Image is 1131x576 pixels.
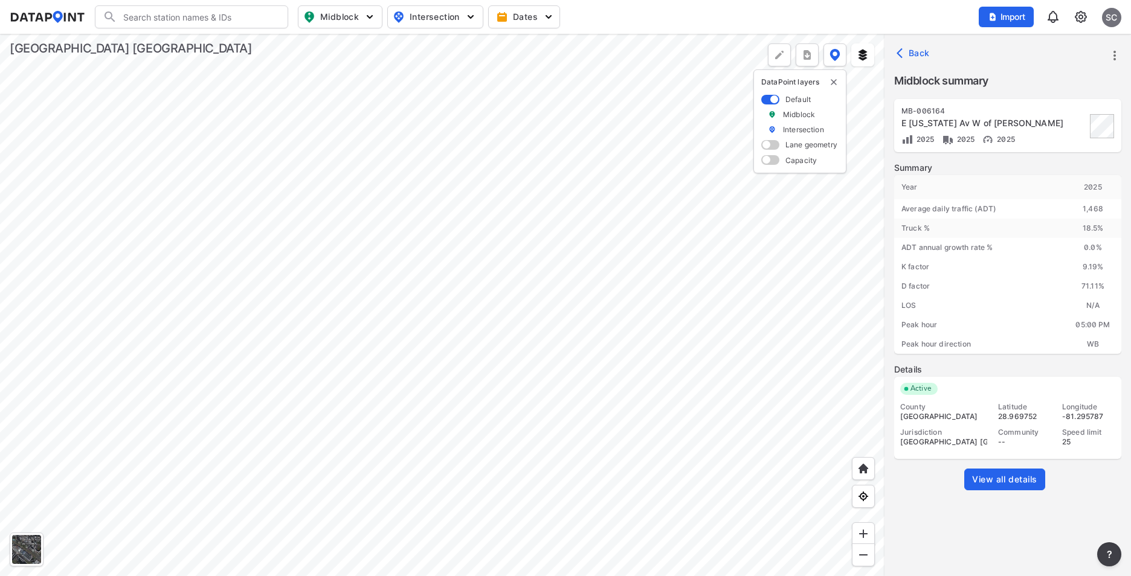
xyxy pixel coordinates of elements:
[488,5,560,28] button: Dates
[982,133,994,146] img: Vehicle speed
[387,5,483,28] button: Intersection
[785,94,811,104] label: Default
[1062,412,1115,421] div: -81.295787
[773,49,785,61] img: +Dz8AAAAASUVORK5CYII=
[543,11,555,23] img: 5YPKRKmlfpI5mqlR8AD95paCi+0kK1fRFDJSaMmawlwaeJcJwk9O2fotCW5ve9gAAAAASUVORK5CYII=
[913,135,935,144] span: 2025
[1065,175,1121,199] div: 2025
[894,277,1065,296] div: D factor
[906,383,938,395] span: Active
[852,457,875,480] div: Home
[829,77,839,87] img: close-external-leyer.3061a1c7.svg
[1065,315,1121,334] div: 05:00 PM
[303,10,375,24] span: Midblock
[852,543,875,566] div: Zoom out
[988,12,997,22] img: file_add.62c1e8a2.svg
[801,49,813,61] img: xqJnZQTG2JQi0x5lvmkeSNbbgIiQD62bqHG8IfrOzanD0FsRdYrij6fAAAAAElFTkSuQmCC
[1065,334,1121,354] div: WB
[117,7,280,27] input: Search
[894,363,1121,376] label: Details
[1104,547,1114,562] span: ?
[783,109,815,120] label: Midblock
[899,47,930,59] span: Back
[857,462,869,475] img: +XpAUvaXAN7GudzAAAAAElFTkSuQmCC
[900,412,987,421] div: [GEOGRAPHIC_DATA]
[901,133,913,146] img: Volume count
[364,11,376,23] img: 5YPKRKmlfpI5mqlR8AD95paCi+0kK1fRFDJSaMmawlwaeJcJwk9O2fotCW5ve9gAAAAASUVORK5CYII=
[894,175,1065,199] div: Year
[998,437,1051,447] div: --
[1065,257,1121,277] div: 9.19%
[496,11,508,23] img: calendar-gold.39a51dde.svg
[465,11,477,23] img: 5YPKRKmlfpI5mqlR8AD95paCi+0kK1fRFDJSaMmawlwaeJcJwk9O2fotCW5ve9gAAAAASUVORK5CYII=
[852,485,875,508] div: View my location
[830,49,840,61] img: data-point-layers.37681fc9.svg
[894,334,1065,354] div: Peak hour direction
[391,10,406,24] img: map_pin_int.54838e6b.svg
[829,77,839,87] button: delete
[901,106,1086,116] div: MB-006164
[1102,8,1121,27] div: SC
[1065,296,1121,315] div: N/A
[302,10,317,24] img: map_pin_mid.602f9df1.svg
[1097,542,1121,566] button: more
[1046,10,1060,24] img: 8A77J+mXikMhHQAAAAASUVORK5CYII=
[796,43,819,66] button: more
[1065,219,1121,238] div: 18.5 %
[894,238,1065,257] div: ADT annual growth rate %
[298,5,382,28] button: Midblock
[979,7,1034,27] button: Import
[894,72,1121,89] label: Midblock summary
[10,533,43,566] div: Toggle basemap
[998,412,1051,421] div: 28.969752
[393,10,475,24] span: Intersection
[857,549,869,561] img: MAAAAAElFTkSuQmCC
[10,11,85,23] img: dataPointLogo.9353c09d.svg
[901,117,1086,129] div: E Minnesota Av W of Thorpe Av
[894,219,1065,238] div: Truck %
[998,402,1051,412] div: Latitude
[1062,427,1115,437] div: Speed limit
[783,124,824,135] label: Intersection
[900,402,987,412] div: County
[851,43,874,66] button: External layers
[894,296,1065,315] div: LOS
[894,315,1065,334] div: Peak hour
[894,162,1121,174] label: Summary
[979,11,1039,22] a: Import
[823,43,846,66] button: DataPoint layers
[1062,402,1115,412] div: Longitude
[498,11,552,23] span: Dates
[857,528,869,540] img: ZvzfEJKXnyWIrJytrsY285QMwk63cM6Drc+sIAAAAASUVORK5CYII=
[900,427,987,437] div: Jurisdiction
[894,199,1065,219] div: Average daily traffic (ADT)
[942,133,954,146] img: Vehicle class
[972,473,1037,485] span: View all details
[785,155,817,165] label: Capacity
[857,490,869,502] img: zeq5HYn9AnE9l6UmnFLPAAAAAElFTkSuQmCC
[998,427,1051,437] div: Community
[768,109,776,120] img: marker_Midblock.5ba75e30.svg
[761,77,839,87] p: DataPoint layers
[1065,277,1121,296] div: 71.11%
[1062,437,1115,447] div: 25
[1104,45,1125,66] button: more
[768,43,791,66] div: Polygon tool
[768,124,776,135] img: marker_Intersection.6861001b.svg
[994,135,1015,144] span: 2025
[986,11,1026,23] span: Import
[1065,238,1121,257] div: 0.0 %
[1065,199,1121,219] div: 1,468
[852,522,875,545] div: Zoom in
[954,135,975,144] span: 2025
[785,139,837,150] label: Lane geometry
[894,257,1065,277] div: K factor
[894,43,935,63] button: Back
[1074,10,1088,24] img: cids17cp3yIFEOpj3V8A9qJSH103uA521RftCD4eeui4ksIb+krbm5XvIjxD52OS6NWLn9gAAAAAElFTkSuQmCC
[857,49,869,61] img: layers.ee07997e.svg
[900,437,987,447] div: [GEOGRAPHIC_DATA] [GEOGRAPHIC_DATA]
[10,40,252,57] div: [GEOGRAPHIC_DATA] [GEOGRAPHIC_DATA]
